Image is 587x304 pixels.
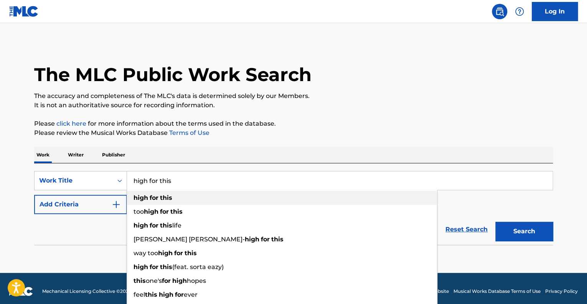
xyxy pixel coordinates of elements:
span: feel [134,291,145,298]
p: Please review the Musical Works Database [34,128,553,138]
strong: for [174,249,183,257]
img: search [495,7,504,16]
a: click here [56,120,86,127]
strong: high [158,249,173,257]
span: Mechanical Licensing Collective © 2025 [42,288,131,295]
div: Help [512,4,527,19]
strong: high [134,194,148,201]
a: Public Search [492,4,507,19]
strong: high [134,263,148,271]
strong: high [144,208,158,215]
a: Reset Search [442,221,491,238]
strong: this [145,291,157,298]
strong: for [150,222,158,229]
h1: The MLC Public Work Search [34,63,312,86]
a: Privacy Policy [545,288,578,295]
strong: high [159,291,173,298]
img: help [515,7,524,16]
form: Search Form [34,171,553,245]
button: Search [495,222,553,241]
strong: for [261,236,270,243]
span: ever [184,291,198,298]
p: Writer [66,147,86,163]
span: [PERSON_NAME] [PERSON_NAME]- [134,236,245,243]
a: Log In [532,2,578,21]
a: Musical Works Database Terms of Use [453,288,541,295]
strong: this [160,194,172,201]
strong: high [134,222,148,229]
span: hopes [187,277,206,284]
a: Terms of Use [168,129,209,136]
span: life [172,222,181,229]
strong: high [245,236,259,243]
strong: for [150,194,158,201]
strong: this [160,222,172,229]
img: 9d2ae6d4665cec9f34b9.svg [112,200,121,209]
span: too [134,208,144,215]
strong: this [160,263,172,271]
p: The accuracy and completeness of The MLC's data is determined solely by our Members. [34,91,553,101]
strong: this [170,208,183,215]
strong: high [172,277,187,284]
strong: for [162,277,171,284]
strong: this [271,236,284,243]
span: way too [134,249,158,257]
p: It is not an authoritative source for recording information. [34,101,553,110]
p: Publisher [100,147,127,163]
strong: this [134,277,146,284]
strong: for [160,208,169,215]
p: Please for more information about the terms used in the database. [34,119,553,128]
img: MLC Logo [9,6,39,17]
strong: for [175,291,184,298]
button: Add Criteria [34,195,127,214]
div: Work Title [39,176,108,185]
span: (feat. sorta eazy) [172,263,224,271]
strong: this [185,249,197,257]
strong: for [150,263,158,271]
span: one's [146,277,162,284]
p: Work [34,147,52,163]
